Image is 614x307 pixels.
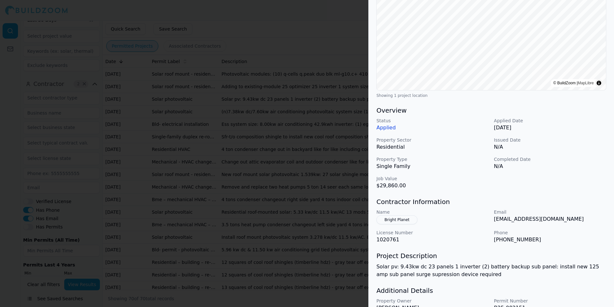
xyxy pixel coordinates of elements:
p: Job Value [376,175,489,182]
button: Bright Planet [376,215,417,224]
p: Email [494,209,606,215]
p: N/A [494,163,606,170]
summary: Toggle attribution [595,79,603,87]
p: Applied Date [494,117,606,124]
p: N/A [494,143,606,151]
p: Status [376,117,489,124]
p: 1020761 [376,236,489,244]
a: MapLibre [578,81,594,85]
p: Residential [376,143,489,151]
p: Applied [376,124,489,132]
p: Property Sector [376,137,489,143]
p: [PHONE_NUMBER] [494,236,606,244]
p: Permit Number [494,298,606,304]
h3: Additional Details [376,286,606,295]
p: $29,860.00 [376,182,489,190]
p: Single Family [376,163,489,170]
p: Phone [494,229,606,236]
p: Solar pv: 9.43kw dc 23 panels 1 inverter (2) battery backup sub panel: install new 125 amp sub pa... [376,263,606,278]
p: Completed Date [494,156,606,163]
p: License Number [376,229,489,236]
p: [DATE] [494,124,606,132]
div: © BuildZoom | [553,80,594,86]
p: Issued Date [494,137,606,143]
h3: Contractor Information [376,197,606,206]
p: Property Owner [376,298,489,304]
p: Property Type [376,156,489,163]
p: [EMAIL_ADDRESS][DOMAIN_NAME] [494,215,606,223]
h3: Project Description [376,251,606,260]
p: Name [376,209,489,215]
div: Showing 1 project location [376,93,606,98]
h3: Overview [376,106,606,115]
